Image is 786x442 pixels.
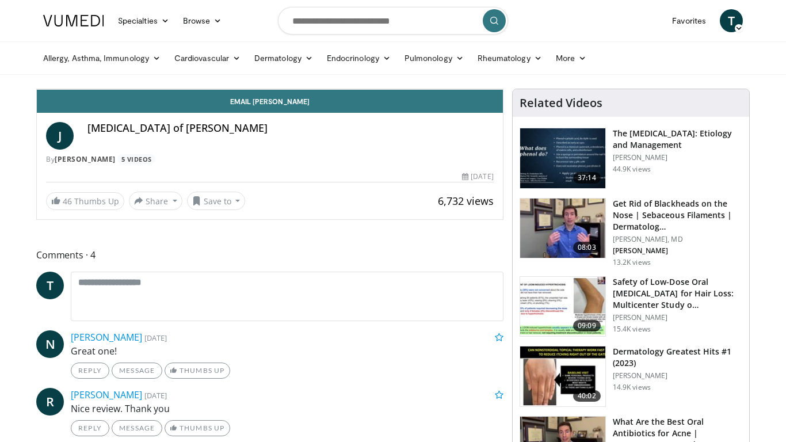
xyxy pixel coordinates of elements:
input: Search topics, interventions [278,7,508,35]
a: J [46,122,74,150]
img: 54dc8b42-62c8-44d6-bda4-e2b4e6a7c56d.150x105_q85_crop-smart_upscale.jpg [520,199,605,258]
small: [DATE] [144,390,167,401]
a: R [36,388,64,416]
a: Cardiovascular [167,47,247,70]
a: N [36,330,64,358]
a: Specialties [111,9,176,32]
p: 13.2K views [613,258,651,267]
p: Nice review. Thank you [71,402,503,416]
p: [PERSON_NAME], MD [613,235,742,244]
a: Thumbs Up [165,420,230,436]
a: [PERSON_NAME] [71,331,142,344]
p: 15.4K views [613,325,651,334]
h3: Safety of Low-Dose Oral [MEDICAL_DATA] for Hair Loss: Multicenter Study o… [613,276,742,311]
a: 46 Thumbs Up [46,192,124,210]
h4: Related Videos [520,96,602,110]
a: [PERSON_NAME] [55,154,116,164]
p: [PERSON_NAME] [613,313,742,322]
a: Dermatology [247,47,320,70]
p: [PERSON_NAME] [613,246,742,256]
img: c5af237d-e68a-4dd3-8521-77b3daf9ece4.150x105_q85_crop-smart_upscale.jpg [520,128,605,188]
a: Endocrinology [320,47,398,70]
a: Pulmonology [398,47,471,70]
p: [PERSON_NAME] [613,371,742,380]
a: T [36,272,64,299]
video-js: Video Player [37,89,503,90]
div: [DATE] [462,172,493,182]
h3: The [MEDICAL_DATA]: Etiology and Management [613,128,742,151]
a: Email [PERSON_NAME] [37,90,503,113]
a: Thumbs Up [165,363,230,379]
span: 37:14 [573,172,601,184]
a: Message [112,420,162,436]
a: 37:14 The [MEDICAL_DATA]: Etiology and Management [PERSON_NAME] 44.9K views [520,128,742,189]
a: 5 Videos [117,154,155,164]
p: [PERSON_NAME] [613,153,742,162]
a: Rheumatology [471,47,549,70]
span: 46 [63,196,72,207]
p: 14.9K views [613,383,651,392]
p: 44.9K views [613,165,651,174]
h4: [MEDICAL_DATA] of [PERSON_NAME] [87,122,494,135]
a: Favorites [665,9,713,32]
a: Reply [71,420,109,436]
a: More [549,47,593,70]
img: 83a686ce-4f43-4faf-a3e0-1f3ad054bd57.150x105_q85_crop-smart_upscale.jpg [520,277,605,337]
a: Message [112,363,162,379]
span: 6,732 views [438,194,494,208]
div: By [46,154,494,165]
a: [PERSON_NAME] [71,388,142,401]
img: 167f4955-2110-4677-a6aa-4d4647c2ca19.150x105_q85_crop-smart_upscale.jpg [520,346,605,406]
a: Reply [71,363,109,379]
button: Share [129,192,182,210]
span: 08:03 [573,242,601,253]
a: T [720,9,743,32]
small: [DATE] [144,333,167,343]
h3: Get Rid of Blackheads on the Nose | Sebaceous Filaments | Dermatolog… [613,198,742,233]
a: 08:03 Get Rid of Blackheads on the Nose | Sebaceous Filaments | Dermatolog… [PERSON_NAME], MD [PE... [520,198,742,267]
span: 09:09 [573,320,601,331]
a: Allergy, Asthma, Immunology [36,47,167,70]
span: Comments 4 [36,247,503,262]
span: 40:02 [573,390,601,402]
a: Browse [176,9,229,32]
button: Save to [187,192,246,210]
a: 09:09 Safety of Low-Dose Oral [MEDICAL_DATA] for Hair Loss: Multicenter Study o… [PERSON_NAME] 15... [520,276,742,337]
a: 40:02 Dermatology Greatest Hits #1 (2023) [PERSON_NAME] 14.9K views [520,346,742,407]
h3: Dermatology Greatest Hits #1 (2023) [613,346,742,369]
img: VuMedi Logo [43,15,104,26]
p: Great one! [71,344,503,358]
